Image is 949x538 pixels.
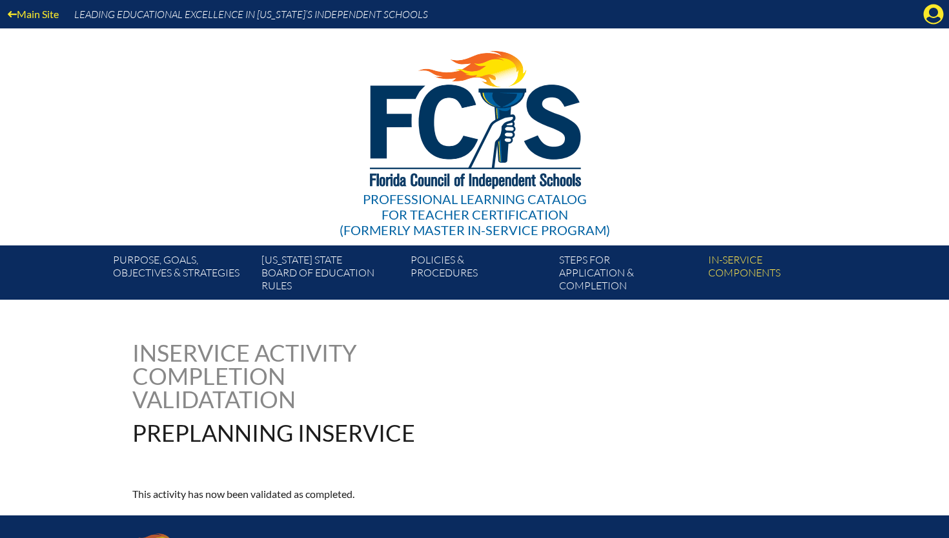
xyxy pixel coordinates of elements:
[405,251,554,300] a: Policies &Procedures
[554,251,702,300] a: Steps forapplication & completion
[256,251,405,300] a: [US_STATE] StateBoard of Education rules
[3,5,64,23] a: Main Site
[342,28,608,205] img: FCISlogo221.eps
[923,4,944,25] svg: Manage account
[382,207,568,222] span: for Teacher Certification
[132,421,556,444] h1: Preplanning Inservice
[703,251,852,300] a: In-servicecomponents
[132,341,393,411] h1: Inservice Activity Completion Validatation
[340,191,610,238] div: Professional Learning Catalog (formerly Master In-service Program)
[108,251,256,300] a: Purpose, goals,objectives & strategies
[334,26,615,240] a: Professional Learning Catalog for Teacher Certification(formerly Master In-service Program)
[132,486,587,502] p: This activity has now been validated as completed.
